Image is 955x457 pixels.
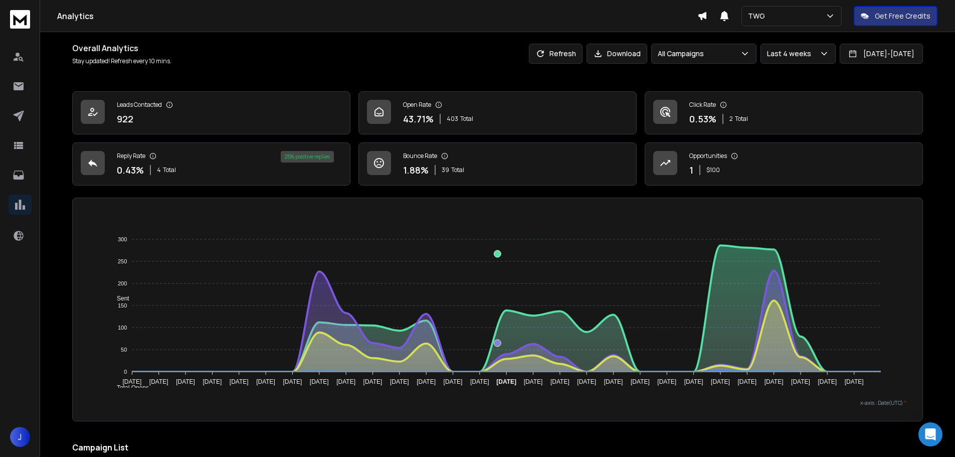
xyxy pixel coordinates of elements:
[230,378,249,385] tspan: [DATE]
[607,49,641,59] p: Download
[791,378,810,385] tspan: [DATE]
[451,166,464,174] span: Total
[72,142,350,186] a: Reply Rate0.43%4Total25% positive replies
[529,44,583,64] button: Refresh
[10,427,30,447] button: J
[524,378,543,385] tspan: [DATE]
[117,152,145,160] p: Reply Rate
[918,422,942,446] div: Open Intercom Messenger
[818,378,837,385] tspan: [DATE]
[403,152,437,160] p: Bounce Rate
[689,152,727,160] p: Opportunities
[157,166,161,174] span: 4
[281,151,334,163] div: 25 % positive replies
[550,378,569,385] tspan: [DATE]
[748,11,769,21] p: TWG
[403,101,431,109] p: Open Rate
[358,91,637,134] a: Open Rate43.71%403Total
[72,57,171,65] p: Stay updated! Refresh every 10 mins.
[444,378,463,385] tspan: [DATE]
[117,163,144,177] p: 0.43 %
[390,378,409,385] tspan: [DATE]
[657,378,676,385] tspan: [DATE]
[689,163,693,177] p: 1
[735,115,748,123] span: Total
[72,91,350,134] a: Leads Contacted922
[840,44,923,64] button: [DATE]-[DATE]
[577,378,596,385] tspan: [DATE]
[845,378,864,385] tspan: [DATE]
[631,378,650,385] tspan: [DATE]
[121,347,127,353] tspan: 50
[118,280,127,286] tspan: 200
[689,112,716,126] p: 0.53 %
[310,378,329,385] tspan: [DATE]
[767,49,815,59] p: Last 4 weeks
[363,378,382,385] tspan: [DATE]
[854,6,937,26] button: Get Free Credits
[470,378,489,385] tspan: [DATE]
[163,166,176,174] span: Total
[706,166,720,174] p: $ 100
[149,378,168,385] tspan: [DATE]
[89,399,906,407] p: x-axis : Date(UTC)
[256,378,275,385] tspan: [DATE]
[118,325,127,331] tspan: 100
[117,112,133,126] p: 922
[176,378,195,385] tspan: [DATE]
[118,258,127,264] tspan: 250
[684,378,703,385] tspan: [DATE]
[358,142,637,186] a: Bounce Rate1.88%39Total
[109,384,149,391] span: Total Opens
[117,101,162,109] p: Leads Contacted
[109,295,129,302] span: Sent
[645,142,923,186] a: Opportunities1$100
[729,115,733,123] span: 2
[72,441,923,453] h2: Campaign List
[645,91,923,134] a: Click Rate0.53%2Total
[587,44,647,64] button: Download
[442,166,449,174] span: 39
[10,10,30,29] img: logo
[283,378,302,385] tspan: [DATE]
[118,302,127,309] tspan: 150
[604,378,623,385] tspan: [DATE]
[765,378,784,385] tspan: [DATE]
[203,378,222,385] tspan: [DATE]
[72,42,171,54] h1: Overall Analytics
[403,163,429,177] p: 1.88 %
[658,49,708,59] p: All Campaigns
[417,378,436,385] tspan: [DATE]
[460,115,473,123] span: Total
[689,101,716,109] p: Click Rate
[496,378,516,385] tspan: [DATE]
[738,378,757,385] tspan: [DATE]
[403,112,434,126] p: 43.71 %
[711,378,730,385] tspan: [DATE]
[875,11,930,21] p: Get Free Credits
[447,115,458,123] span: 403
[122,378,141,385] tspan: [DATE]
[336,378,355,385] tspan: [DATE]
[124,369,127,375] tspan: 0
[549,49,576,59] p: Refresh
[118,236,127,242] tspan: 300
[57,10,697,22] h1: Analytics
